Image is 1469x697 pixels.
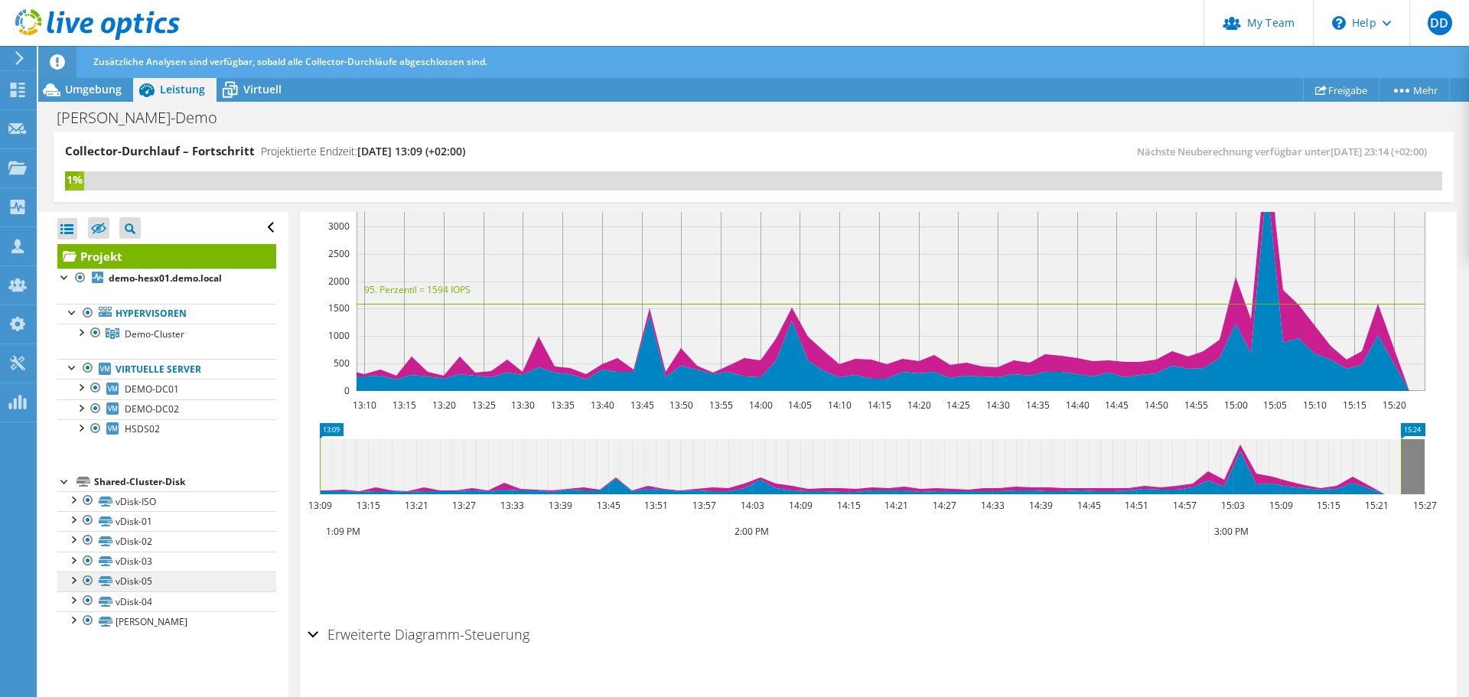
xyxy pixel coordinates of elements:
[1379,78,1450,102] a: Mehr
[93,55,487,68] span: Zusätzliche Analysen sind verfügbar, sobald alle Collector-Durchläufe abgeschlossen sind.
[353,399,376,412] text: 13:10
[405,499,428,512] text: 13:21
[1343,399,1366,412] text: 15:15
[50,109,241,126] h1: [PERSON_NAME]-Demo
[749,399,773,412] text: 14:00
[432,399,456,412] text: 13:20
[328,329,350,342] text: 1000
[94,473,276,491] div: Shared-Cluster-Disk
[1026,399,1050,412] text: 14:35
[57,419,276,439] a: HSDS02
[1125,499,1148,512] text: 14:51
[933,499,956,512] text: 14:27
[1413,499,1437,512] text: 15:27
[551,399,575,412] text: 13:35
[243,82,282,96] span: Virtuell
[1077,499,1101,512] text: 14:45
[452,499,476,512] text: 13:27
[828,399,852,412] text: 14:10
[328,301,350,314] text: 1500
[57,379,276,399] a: DEMO-DC01
[57,399,276,419] a: DEMO-DC02
[65,82,122,96] span: Umgebung
[788,399,812,412] text: 14:05
[630,399,654,412] text: 13:45
[692,499,716,512] text: 13:57
[1184,399,1208,412] text: 14:55
[1331,145,1427,158] span: [DATE] 23:14 (+02:00)
[57,531,276,551] a: vDisk-02
[1173,499,1197,512] text: 14:57
[549,499,572,512] text: 13:39
[1269,499,1293,512] text: 15:09
[57,359,276,379] a: Virtuelle Server
[1263,399,1287,412] text: 15:05
[644,499,668,512] text: 13:51
[109,272,222,285] b: demo-hesx01.demo.local
[1317,499,1340,512] text: 15:15
[308,619,529,650] h2: Erweiterte Diagramm-Steuerung
[334,357,350,370] text: 500
[669,399,693,412] text: 13:50
[1137,145,1435,158] span: Nächste Neuberechnung verfügbar unter
[57,269,276,288] a: demo-hesx01.demo.local
[1105,399,1129,412] text: 14:45
[591,399,614,412] text: 13:40
[328,247,350,260] text: 2500
[1383,399,1406,412] text: 15:20
[125,402,179,415] span: DEMO-DC02
[57,611,276,631] a: [PERSON_NAME]
[1221,499,1245,512] text: 15:03
[868,399,891,412] text: 14:15
[837,499,861,512] text: 14:15
[65,171,84,188] div: 1%
[986,399,1010,412] text: 14:30
[57,324,276,344] a: Demo-Cluster
[789,499,813,512] text: 14:09
[328,275,350,288] text: 2000
[500,499,524,512] text: 13:33
[125,422,160,435] span: HSDS02
[125,327,184,340] span: Demo-Cluster
[57,244,276,269] a: Projekt
[472,399,496,412] text: 13:25
[364,283,471,296] text: 95. Perzentil = 1594 IOPS
[125,383,179,396] span: DEMO-DC01
[308,499,332,512] text: 13:09
[57,511,276,531] a: vDisk-01
[981,499,1005,512] text: 14:33
[1303,78,1379,102] a: Freigabe
[1303,399,1327,412] text: 15:10
[57,491,276,511] a: vDisk-ISO
[597,499,620,512] text: 13:45
[328,220,350,233] text: 3000
[344,384,350,397] text: 0
[57,591,276,611] a: vDisk-04
[1029,499,1053,512] text: 14:39
[709,399,733,412] text: 13:55
[392,399,416,412] text: 13:15
[511,399,535,412] text: 13:30
[160,82,205,96] span: Leistung
[357,144,465,158] span: [DATE] 13:09 (+02:00)
[1332,16,1346,30] svg: \n
[1224,399,1248,412] text: 15:00
[57,304,276,324] a: Hypervisoren
[1145,399,1168,412] text: 14:50
[1428,11,1452,35] span: DD
[946,399,970,412] text: 14:25
[1066,399,1090,412] text: 14:40
[57,572,276,591] a: vDisk-05
[907,399,931,412] text: 14:20
[57,552,276,572] a: vDisk-03
[884,499,908,512] text: 14:21
[357,499,380,512] text: 13:15
[1365,499,1389,512] text: 15:21
[261,143,465,160] h4: Projektierte Endzeit:
[741,499,764,512] text: 14:03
